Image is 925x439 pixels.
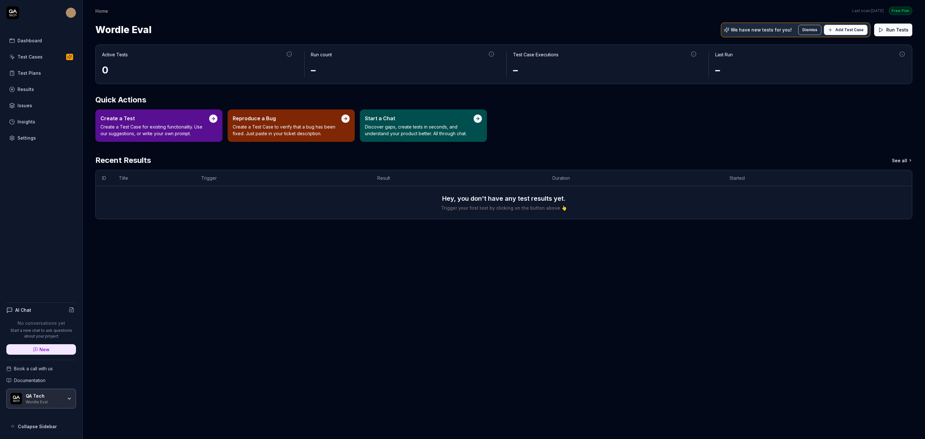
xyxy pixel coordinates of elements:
[513,63,697,77] div: –
[17,53,43,60] div: Test Cases
[798,25,821,35] button: Dismiss
[6,420,76,433] button: Collapse Sidebar
[6,51,76,63] a: Test Cases
[95,155,151,166] h2: Recent Results
[441,205,567,211] div: Trigger your first test by clicking on the button above 👆
[95,94,912,106] h2: Quick Actions
[26,393,63,399] div: QA Tech
[18,423,57,430] span: Collapse Sidebar
[100,115,209,122] div: Create a Test
[715,63,906,77] div: –
[102,63,293,77] div: 0
[311,51,332,58] div: Run count
[100,123,209,137] p: Create a Test Case for existing functionality. Use our suggestions, or write your own prompt.
[6,328,76,339] p: Start a new chat to ask questions about your project
[6,115,76,128] a: Insights
[871,8,884,13] time: [DATE]
[17,70,41,76] div: Test Plans
[17,86,34,93] div: Results
[195,170,371,186] th: Trigger
[14,365,53,372] span: Book a call with us
[6,320,76,326] p: No conversations yet
[715,51,733,58] div: Last Run
[365,115,474,122] div: Start a Chat
[442,194,565,203] h3: Hey, you don't have any test results yet.
[233,115,341,122] div: Reproduce a Bug
[39,346,50,353] span: New
[371,170,546,186] th: Result
[17,37,42,44] div: Dashboard
[17,102,32,109] div: Issues
[824,25,867,35] button: Add Test Case
[17,135,36,141] div: Settings
[10,393,22,404] img: QA Tech Logo
[26,399,63,404] div: Wordle Eval
[233,123,341,137] p: Create a Test Case to verify that a bug has been fixed. Just paste in your ticket description.
[852,8,884,14] span: Last scan:
[6,377,76,384] a: Documentation
[874,24,912,36] button: Run Tests
[14,377,45,384] span: Documentation
[95,8,108,14] div: Home
[102,51,128,58] div: Active Tests
[731,28,792,32] p: We have new tests for you!
[889,7,912,15] div: Free Plan
[889,6,912,15] button: Free Plan
[852,8,884,14] button: Last scan:[DATE]
[6,67,76,79] a: Test Plans
[17,118,35,125] div: Insights
[15,307,31,313] h4: AI Chat
[113,170,195,186] th: Title
[6,99,76,112] a: Issues
[892,155,912,166] a: See all
[6,132,76,144] a: Settings
[311,63,495,77] div: –
[835,27,864,33] span: Add Test Case
[6,389,76,408] button: QA Tech LogoQA TechWordle Eval
[6,344,76,355] a: New
[365,123,474,137] p: Discover gaps, create tests in seconds, and understand your product better. All through chat.
[96,170,113,186] th: ID
[513,51,558,58] div: Test Case Executions
[6,83,76,95] a: Results
[723,170,899,186] th: Started
[6,34,76,47] a: Dashboard
[6,365,76,372] a: Book a call with us
[95,21,152,38] span: Wordle Eval
[546,170,723,186] th: Duration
